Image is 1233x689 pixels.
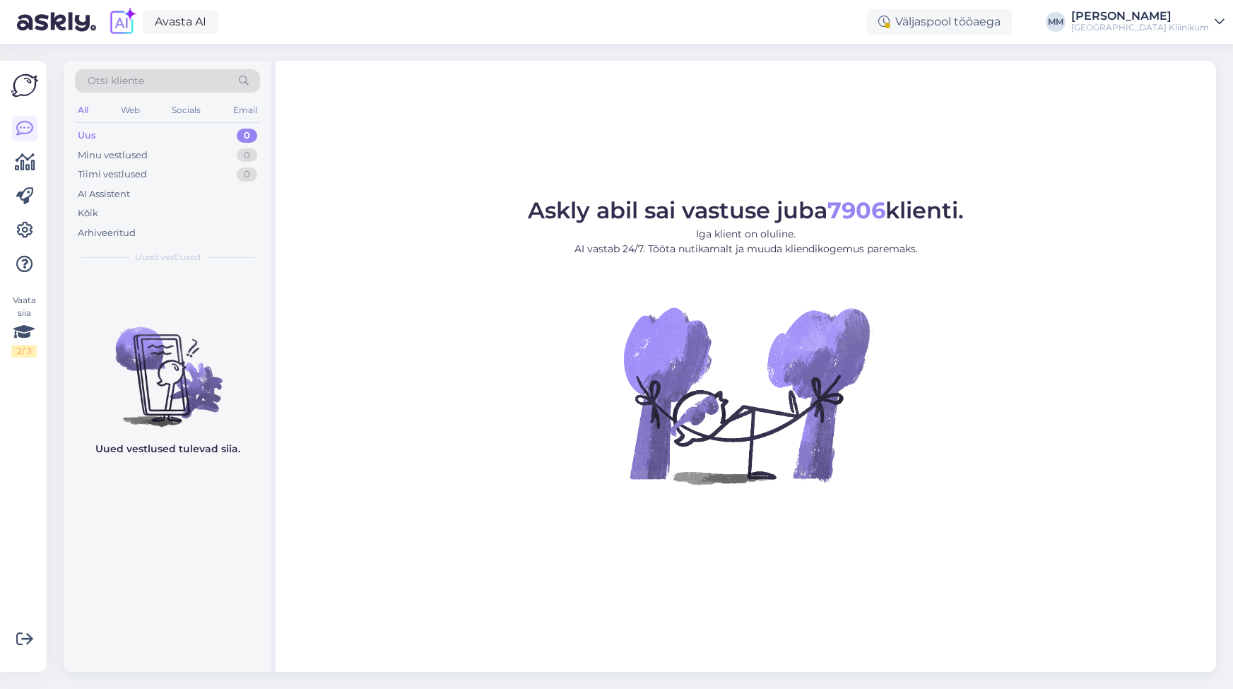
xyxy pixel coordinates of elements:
[78,187,130,201] div: AI Assistent
[11,72,38,99] img: Askly Logo
[75,101,91,119] div: All
[78,206,98,220] div: Kõik
[78,148,148,163] div: Minu vestlused
[230,101,260,119] div: Email
[64,302,271,429] img: No chats
[237,148,257,163] div: 0
[528,196,964,224] span: Askly abil sai vastuse juba klienti.
[1071,22,1209,33] div: [GEOGRAPHIC_DATA] Kliinikum
[11,345,37,358] div: 2 / 3
[143,10,218,34] a: Avasta AI
[78,167,147,182] div: Tiimi vestlused
[237,167,257,182] div: 0
[867,9,1012,35] div: Väljaspool tööaega
[528,227,964,257] p: Iga klient on oluline. AI vastab 24/7. Tööta nutikamalt ja muuda kliendikogemus paremaks.
[827,196,885,224] b: 7906
[118,101,143,119] div: Web
[1071,11,1225,33] a: [PERSON_NAME][GEOGRAPHIC_DATA] Kliinikum
[11,294,37,358] div: Vaata siia
[95,442,240,457] p: Uued vestlused tulevad siia.
[619,268,873,522] img: No Chat active
[169,101,203,119] div: Socials
[88,73,144,88] span: Otsi kliente
[78,129,96,143] div: Uus
[1071,11,1209,22] div: [PERSON_NAME]
[1046,12,1066,32] div: MM
[78,226,136,240] div: Arhiveeritud
[107,7,137,37] img: explore-ai
[135,251,201,264] span: Uued vestlused
[237,129,257,143] div: 0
